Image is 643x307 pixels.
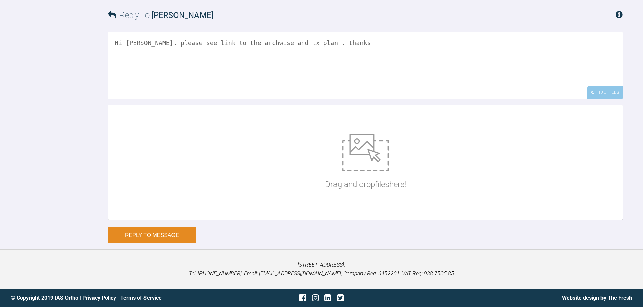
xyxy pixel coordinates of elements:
[108,32,623,99] textarea: Hi [PERSON_NAME], please see link to the archwise and tx plan . thanks
[82,295,116,301] a: Privacy Policy
[108,9,213,22] h3: Reply To
[152,10,213,20] span: [PERSON_NAME]
[11,260,632,278] p: [STREET_ADDRESS]. Tel: [PHONE_NUMBER], Email: [EMAIL_ADDRESS][DOMAIN_NAME], Company Reg: 6452201,...
[108,227,196,243] button: Reply to Message
[120,295,162,301] a: Terms of Service
[325,178,406,191] p: Drag and drop files here!
[587,86,623,99] div: Hide Files
[562,295,632,301] a: Website design by The Fresh
[11,294,218,302] div: © Copyright 2019 IAS Ortho | |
